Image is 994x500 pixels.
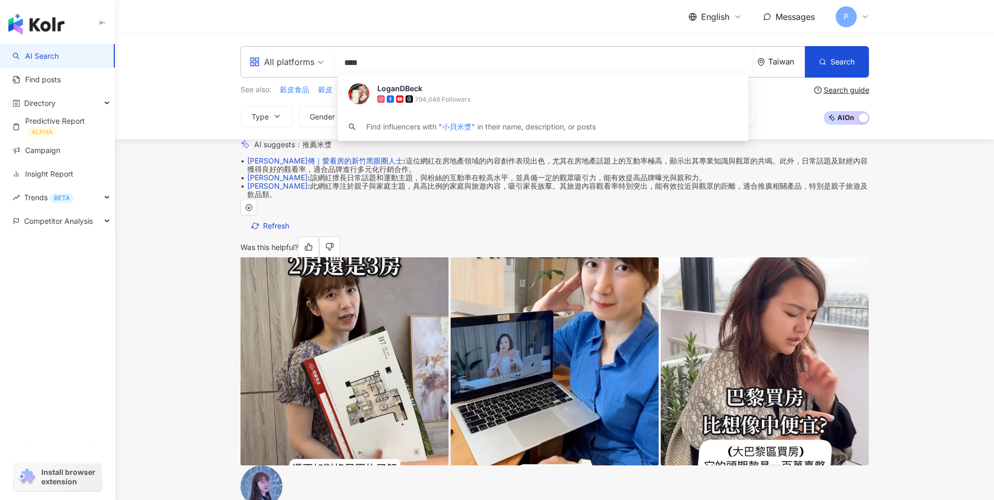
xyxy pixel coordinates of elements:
[241,157,869,173] div: •
[24,186,74,209] span: Trends
[13,51,59,61] a: searchAI Search
[661,257,869,465] img: post-image
[348,123,356,131] span: search
[280,84,309,95] span: 穀皮食品
[247,156,403,165] a: [PERSON_NAME]傳｜愛看房的新竹黑眼圈人士
[41,468,99,486] span: Install browser extension
[241,106,292,127] button: Type
[805,46,869,78] button: Search
[299,106,358,127] button: Gender
[415,95,471,104] div: 794,046 Followers
[279,84,310,95] button: 穀皮食品
[13,116,106,137] a: Predictive ReportALPHA
[249,53,314,70] div: All platforms
[8,14,64,35] img: logo
[451,257,659,465] img: post-image
[249,57,260,67] span: appstore
[263,222,289,230] span: Refresh
[247,181,308,190] a: [PERSON_NAME]
[241,84,271,95] span: See also:
[14,463,102,491] a: chrome extensionInstall browser extension
[302,140,332,149] span: 推薦米漿
[252,113,269,121] span: Type
[247,173,308,182] a: [PERSON_NAME]
[403,156,406,165] span: :
[831,58,855,66] span: Search
[17,469,37,485] img: chrome extension
[247,157,869,173] span: 這位網紅在房地產領域的內容創作表現出色，尤其在房地產話題上的互動率極高，顯示出其專業知識與觀眾的共鳴。此外，日常話題及財經內容獲得良好的觀看率，適合品牌進行多元化行銷合作。
[844,11,848,23] span: P
[768,57,805,66] div: Taiwan
[24,91,56,115] span: Directory
[310,113,335,121] span: Gender
[701,11,729,23] span: English
[757,58,765,66] span: environment
[366,121,596,133] div: Find influencers with " " in their name, description, or posts
[13,145,60,156] a: Campaign
[241,257,449,465] img: post-image
[13,169,73,179] a: Insight Report
[308,181,310,190] span: :
[24,209,93,233] span: Competitor Analysis
[308,173,310,182] span: :
[241,182,869,199] div: •
[254,140,332,149] div: AI suggests ：
[247,173,706,182] span: 該網紅擅長日常話題和運動主題，與粉絲的互動率在較高水平，並具備一定的觀眾吸引力，能有效提高品牌曝光與親和力。
[13,74,61,85] a: Find posts
[50,193,74,203] div: BETA
[241,215,300,236] button: Refresh
[241,236,869,257] div: Was this helpful?
[241,173,869,182] div: •
[442,122,472,131] span: 小貝米漿
[348,83,369,104] img: KOL Avatar
[377,83,422,94] div: LoganDBeck
[824,86,869,94] div: Search guide
[247,182,869,199] span: 此網紅專注於親子與家庭主題，具高比例的家庭與旅遊內容，吸引家長族羣。其旅遊內容觀看率特別突出，能有效拉近與觀眾的距離，適合推廣相關產品，特別是親子旅遊及飲品類。
[318,84,333,95] button: 穀皮
[814,86,822,94] span: question-circle
[13,194,20,201] span: rise
[775,12,815,22] span: Messages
